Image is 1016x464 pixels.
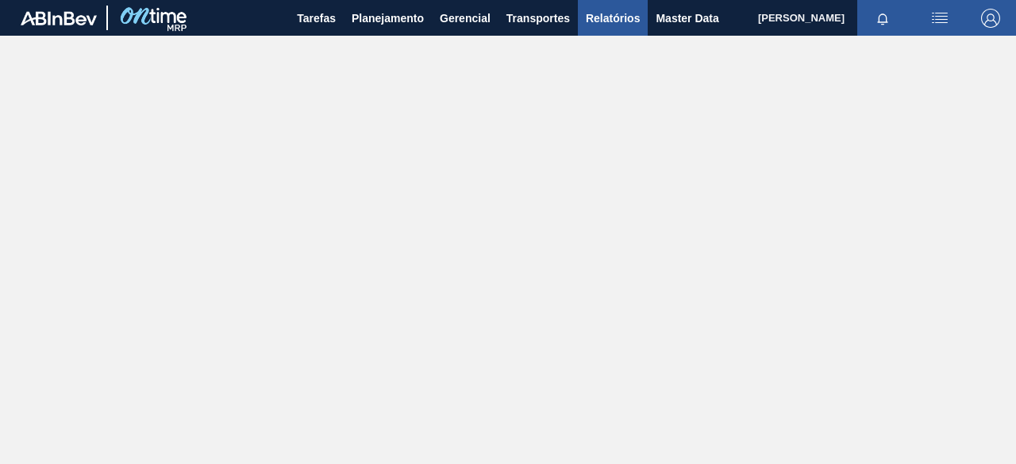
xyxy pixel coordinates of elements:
span: Planejamento [352,9,424,28]
img: Logout [981,9,1000,28]
span: Tarefas [297,9,336,28]
span: Transportes [506,9,570,28]
span: Relatórios [586,9,640,28]
span: Master Data [656,9,718,28]
span: Gerencial [440,9,491,28]
button: Notificações [857,7,908,29]
img: TNhmsLtSVTkK8tSr43FrP2fwEKptu5GPRR3wAAAABJRU5ErkJggg== [21,11,97,25]
img: userActions [930,9,949,28]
